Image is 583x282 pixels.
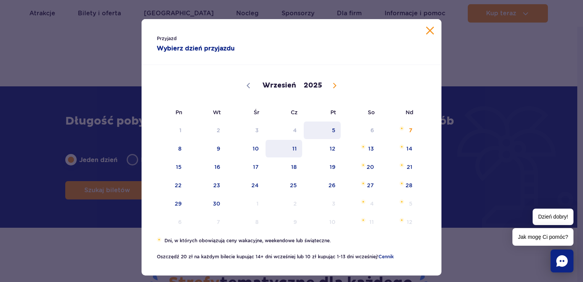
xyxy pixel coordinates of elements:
[341,195,380,212] span: Październik 4, 2025
[265,177,303,194] span: Wrzesień 25, 2025
[380,177,419,194] span: Wrzesień 28, 2025
[380,158,419,176] span: Wrzesień 21, 2025
[512,228,573,246] span: Jak mogę Ci pomóc?
[303,195,341,212] span: Październik 3, 2025
[341,104,380,121] span: So
[149,104,188,121] span: Pn
[188,140,226,157] span: Wrzesień 9, 2025
[188,195,226,212] span: Wrzesień 30, 2025
[226,158,265,176] span: Wrzesień 17, 2025
[303,158,341,176] span: Wrzesień 19, 2025
[226,177,265,194] span: Wrzesień 24, 2025
[226,213,265,231] span: Październik 8, 2025
[303,213,341,231] span: Październik 10, 2025
[380,104,419,121] span: Nd
[378,254,394,259] a: Cennik
[265,140,303,157] span: Wrzesień 11, 2025
[380,140,419,157] span: Wrzesień 14, 2025
[149,140,188,157] span: Wrzesień 8, 2025
[226,104,265,121] span: Śr
[157,237,426,244] li: Dni, w których obowiązują ceny wakacyjne, weekendowe lub świąteczne.
[341,213,380,231] span: Październik 11, 2025
[226,195,265,212] span: Październik 1, 2025
[265,122,303,139] span: Wrzesień 4, 2025
[157,35,276,42] span: Przyjazd
[341,158,380,176] span: Wrzesień 20, 2025
[551,250,573,272] div: Chat
[303,140,341,157] span: Wrzesień 12, 2025
[303,104,341,121] span: Pt
[426,27,434,34] button: Zamknij kalendarz
[188,122,226,139] span: Wrzesień 2, 2025
[226,122,265,139] span: Wrzesień 3, 2025
[149,177,188,194] span: Wrzesień 22, 2025
[188,104,226,121] span: Wt
[265,213,303,231] span: Październik 9, 2025
[149,213,188,231] span: Październik 6, 2025
[533,209,573,225] span: Dzień dobry!
[265,104,303,121] span: Cz
[149,158,188,176] span: Wrzesień 15, 2025
[341,177,380,194] span: Wrzesień 27, 2025
[303,122,341,139] span: Wrzesień 5, 2025
[380,195,419,212] span: Październik 5, 2025
[149,122,188,139] span: Wrzesień 1, 2025
[188,158,226,176] span: Wrzesień 16, 2025
[149,195,188,212] span: Wrzesień 29, 2025
[265,158,303,176] span: Wrzesień 18, 2025
[341,140,380,157] span: Wrzesień 13, 2025
[341,122,380,139] span: Wrzesień 6, 2025
[303,177,341,194] span: Wrzesień 26, 2025
[380,122,419,139] span: Wrzesień 7, 2025
[157,253,426,260] li: Oszczędź 20 zł na każdym bilecie kupując 14+ dni wcześniej lub 10 zł kupując 1-13 dni wcześniej!
[157,44,276,53] strong: Wybierz dzień przyjazdu
[380,213,419,231] span: Październik 12, 2025
[188,213,226,231] span: Październik 7, 2025
[265,195,303,212] span: Październik 2, 2025
[226,140,265,157] span: Wrzesień 10, 2025
[188,177,226,194] span: Wrzesień 23, 2025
